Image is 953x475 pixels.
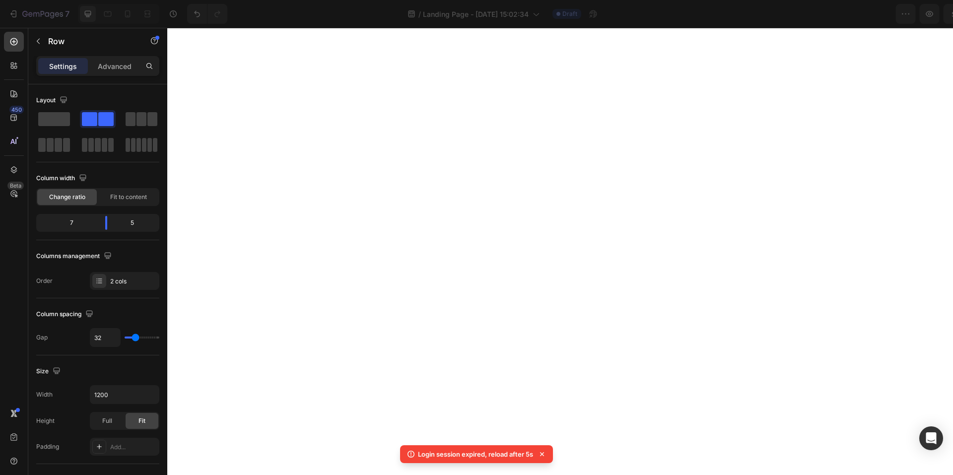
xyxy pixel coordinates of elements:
[65,8,69,20] p: 7
[115,216,157,230] div: 5
[36,308,95,321] div: Column spacing
[418,9,421,19] span: /
[138,416,145,425] span: Fit
[167,28,953,475] iframe: Design area
[110,443,157,452] div: Add...
[423,9,529,19] span: Landing Page - [DATE] 15:02:34
[826,10,842,18] span: Save
[854,4,949,24] button: Upgrade to publish
[863,9,941,19] div: Upgrade to publish
[187,4,227,24] div: Undo/Redo
[562,9,577,18] span: Draft
[4,4,74,24] button: 7
[49,193,85,202] span: Change ratio
[38,216,97,230] div: 7
[36,333,48,342] div: Gap
[98,61,132,71] p: Advanced
[36,172,89,185] div: Column width
[7,182,24,190] div: Beta
[90,386,159,404] input: Auto
[36,390,53,399] div: Width
[9,106,24,114] div: 450
[110,277,157,286] div: 2 cols
[49,61,77,71] p: Settings
[102,416,112,425] span: Full
[36,94,69,107] div: Layout
[48,35,133,47] p: Row
[817,4,850,24] button: Save
[36,416,55,425] div: Height
[36,442,59,451] div: Padding
[36,365,63,378] div: Size
[919,426,943,450] div: Open Intercom Messenger
[110,193,147,202] span: Fit to content
[90,329,120,346] input: Auto
[36,276,53,285] div: Order
[36,250,114,263] div: Columns management
[418,449,533,459] p: Login session expired, reload after 5s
